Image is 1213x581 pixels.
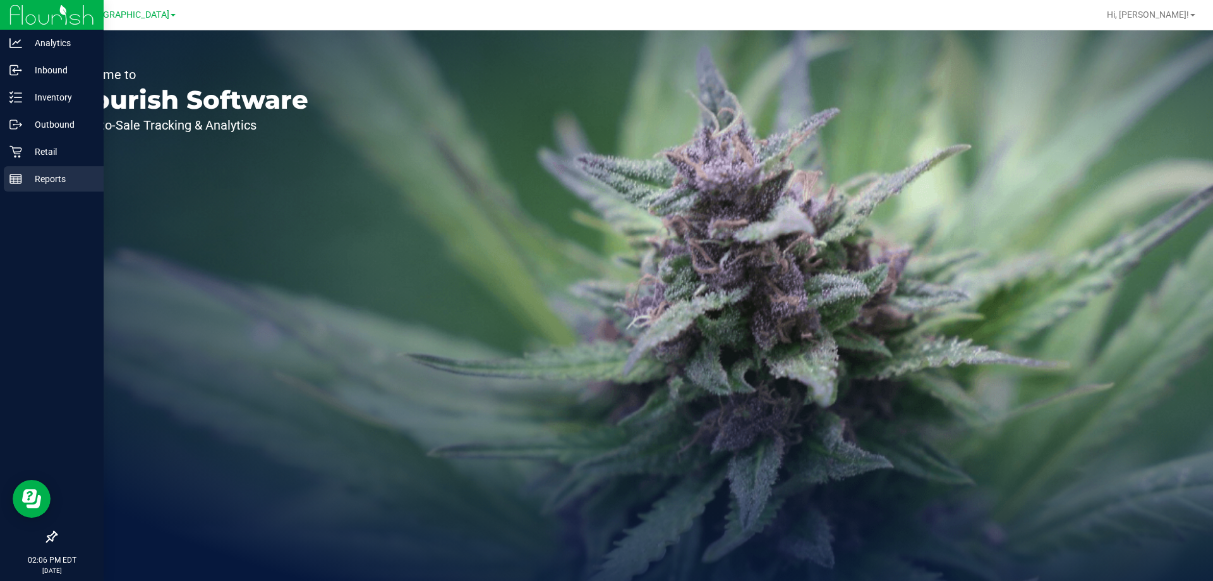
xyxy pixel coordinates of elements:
[9,118,22,131] inline-svg: Outbound
[68,68,308,81] p: Welcome to
[22,90,98,105] p: Inventory
[22,171,98,187] p: Reports
[83,9,169,20] span: [GEOGRAPHIC_DATA]
[9,64,22,76] inline-svg: Inbound
[22,35,98,51] p: Analytics
[68,119,308,131] p: Seed-to-Sale Tracking & Analytics
[13,480,51,518] iframe: Resource center
[1107,9,1189,20] span: Hi, [PERSON_NAME]!
[9,145,22,158] inline-svg: Retail
[6,554,98,566] p: 02:06 PM EDT
[22,63,98,78] p: Inbound
[68,87,308,113] p: Flourish Software
[6,566,98,575] p: [DATE]
[9,173,22,185] inline-svg: Reports
[22,117,98,132] p: Outbound
[9,91,22,104] inline-svg: Inventory
[9,37,22,49] inline-svg: Analytics
[22,144,98,159] p: Retail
